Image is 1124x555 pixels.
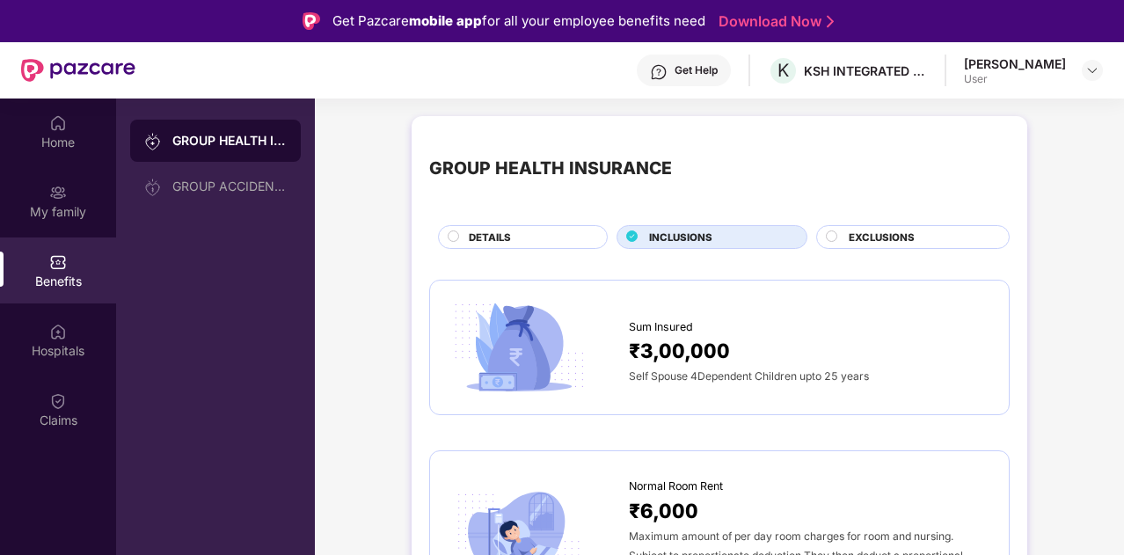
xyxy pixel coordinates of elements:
[49,323,67,340] img: svg+xml;base64,PHN2ZyBpZD0iSG9zcGl0YWxzIiB4bWxucz0iaHR0cDovL3d3dy53My5vcmcvMjAwMC9zdmciIHdpZHRoPS...
[649,230,712,245] span: INCLUSIONS
[804,62,927,79] div: KSH INTEGRATED LOGISTICS PRIVATE LIMITED
[49,184,67,201] img: svg+xml;base64,PHN2ZyB3aWR0aD0iMjAiIGhlaWdodD0iMjAiIHZpZXdCb3g9IjAgMCAyMCAyMCIgZmlsbD0ibm9uZSIgeG...
[144,179,162,196] img: svg+xml;base64,PHN2ZyB3aWR0aD0iMjAiIGhlaWdodD0iMjAiIHZpZXdCb3g9IjAgMCAyMCAyMCIgZmlsbD0ibm9uZSIgeG...
[629,478,723,495] span: Normal Room Rent
[172,179,287,194] div: GROUP ACCIDENTAL INSURANCE
[409,12,482,29] strong: mobile app
[629,335,730,366] span: ₹3,00,000
[469,230,511,245] span: DETAILS
[629,318,693,336] span: Sum Insured
[448,298,590,398] img: icon
[332,11,705,32] div: Get Pazcare for all your employee benefits need
[1085,63,1099,77] img: svg+xml;base64,PHN2ZyBpZD0iRHJvcGRvd24tMzJ4MzIiIHhtbG5zPSJodHRwOi8vd3d3LnczLm9yZy8yMDAwL3N2ZyIgd2...
[303,12,320,30] img: Logo
[144,133,162,150] img: svg+xml;base64,PHN2ZyB3aWR0aD0iMjAiIGhlaWdodD0iMjAiIHZpZXdCb3g9IjAgMCAyMCAyMCIgZmlsbD0ibm9uZSIgeG...
[964,72,1066,86] div: User
[675,63,718,77] div: Get Help
[429,155,672,182] div: GROUP HEALTH INSURANCE
[777,60,789,81] span: K
[49,114,67,132] img: svg+xml;base64,PHN2ZyBpZD0iSG9tZSIgeG1sbnM9Imh0dHA6Ly93d3cudzMub3JnLzIwMDAvc3ZnIiB3aWR0aD0iMjAiIG...
[964,55,1066,72] div: [PERSON_NAME]
[629,369,869,383] span: Self Spouse 4Dependent Children upto 25 years
[21,59,135,82] img: New Pazcare Logo
[650,63,668,81] img: svg+xml;base64,PHN2ZyBpZD0iSGVscC0zMngzMiIgeG1sbnM9Imh0dHA6Ly93d3cudzMub3JnLzIwMDAvc3ZnIiB3aWR0aD...
[849,230,915,245] span: EXCLUSIONS
[629,495,698,526] span: ₹6,000
[827,12,834,31] img: Stroke
[49,253,67,271] img: svg+xml;base64,PHN2ZyBpZD0iQmVuZWZpdHMiIHhtbG5zPSJodHRwOi8vd3d3LnczLm9yZy8yMDAwL3N2ZyIgd2lkdGg9Ij...
[172,132,287,150] div: GROUP HEALTH INSURANCE
[719,12,828,31] a: Download Now
[49,392,67,410] img: svg+xml;base64,PHN2ZyBpZD0iQ2xhaW0iIHhtbG5zPSJodHRwOi8vd3d3LnczLm9yZy8yMDAwL3N2ZyIgd2lkdGg9IjIwIi...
